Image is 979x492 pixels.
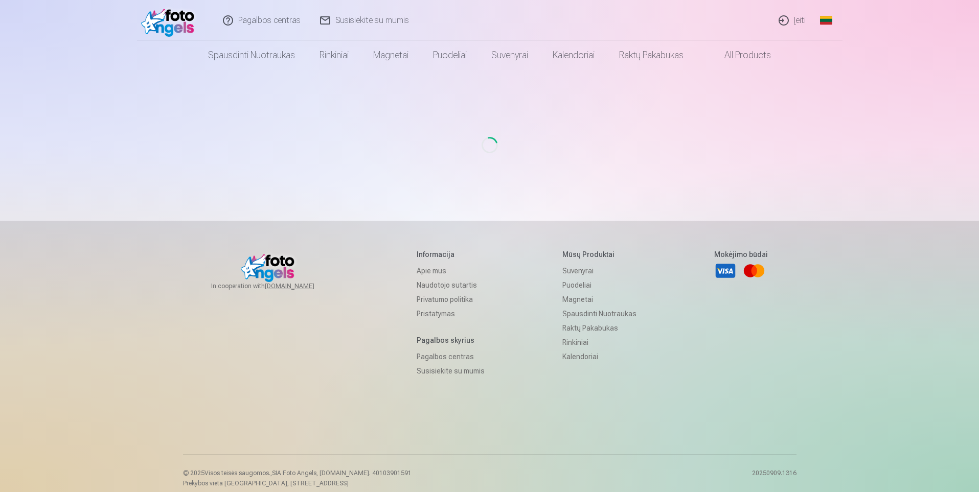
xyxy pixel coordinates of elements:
[196,41,307,69] a: Spausdinti nuotraukas
[696,41,783,69] a: All products
[417,249,485,260] h5: Informacija
[562,349,636,364] a: Kalendoriai
[743,260,765,282] a: Mastercard
[562,292,636,307] a: Magnetai
[562,321,636,335] a: Raktų pakabukas
[183,479,412,487] p: Prekybos vieta [GEOGRAPHIC_DATA], [STREET_ADDRESS]
[714,260,737,282] a: Visa
[417,349,485,364] a: Pagalbos centras
[421,41,479,69] a: Puodeliai
[265,282,339,290] a: [DOMAIN_NAME]
[607,41,696,69] a: Raktų pakabukas
[417,335,485,345] h5: Pagalbos skyrius
[417,307,485,321] a: Pristatymas
[562,249,636,260] h5: Mūsų produktai
[272,470,412,477] span: SIA Foto Angels, [DOMAIN_NAME]. 40103901591
[540,41,607,69] a: Kalendoriai
[752,469,796,487] p: 20250909.1316
[141,4,200,37] img: /fa2
[417,292,485,307] a: Privatumo politika
[562,278,636,292] a: Puodeliai
[417,364,485,378] a: Susisiekite su mumis
[361,41,421,69] a: Magnetai
[183,469,412,477] p: © 2025 Visos teisės saugomos. ,
[417,264,485,278] a: Apie mus
[562,264,636,278] a: Suvenyrai
[562,335,636,349] a: Rinkiniai
[417,278,485,292] a: Naudotojo sutartis
[211,282,339,290] span: In cooperation with
[714,249,768,260] h5: Mokėjimo būdai
[307,41,361,69] a: Rinkiniai
[479,41,540,69] a: Suvenyrai
[562,307,636,321] a: Spausdinti nuotraukas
